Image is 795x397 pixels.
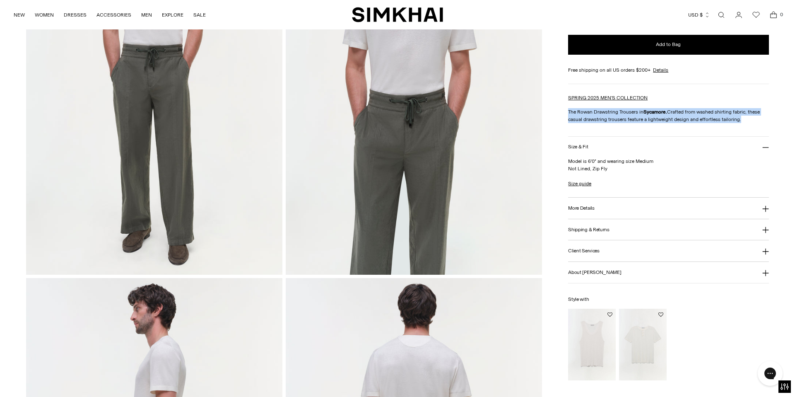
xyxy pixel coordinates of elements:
[193,6,206,24] a: SALE
[619,309,667,380] img: Hayes Silk Linen Henley
[778,11,785,18] span: 0
[568,270,621,275] h3: About [PERSON_NAME]
[754,358,787,389] iframe: Gorgias live chat messenger
[96,6,131,24] a: ACCESSORIES
[568,248,600,254] h3: Client Services
[141,6,152,24] a: MEN
[713,7,730,23] a: Open search modal
[568,180,591,187] a: Size guide
[14,6,25,24] a: NEW
[656,41,681,48] span: Add to Bag
[568,95,648,101] a: SPRING 2025 MEN'S COLLECTION
[162,6,183,24] a: EXPLORE
[568,66,768,74] div: Free shipping on all US orders $200+
[748,7,764,23] a: Wishlist
[568,219,768,240] button: Shipping & Returns
[35,6,54,24] a: WOMEN
[643,109,667,115] strong: Sycamore.
[568,108,768,123] p: The Rowan Drawstring Trousers in Crafted from washed shirting fabric, these casual drawstring tro...
[568,35,768,55] button: Add to Bag
[730,7,747,23] a: Go to the account page
[352,7,443,23] a: SIMKHAI
[568,198,768,219] button: More Details
[568,309,616,380] img: Idris Silk Linen Tank
[653,66,668,74] a: Details
[64,6,87,24] a: DRESSES
[568,137,768,158] button: Size & Fit
[568,206,594,211] h3: More Details
[568,227,609,232] h3: Shipping & Returns
[568,262,768,283] button: About [PERSON_NAME]
[607,312,612,317] button: Add to Wishlist
[658,312,663,317] button: Add to Wishlist
[765,7,782,23] a: Open cart modal
[568,297,768,302] h6: Style with
[568,240,768,261] button: Client Services
[568,157,768,172] p: Model is 6'0" and wearing size Medium Not Lined, Zip Fly
[568,144,588,150] h3: Size & Fit
[688,6,710,24] button: USD $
